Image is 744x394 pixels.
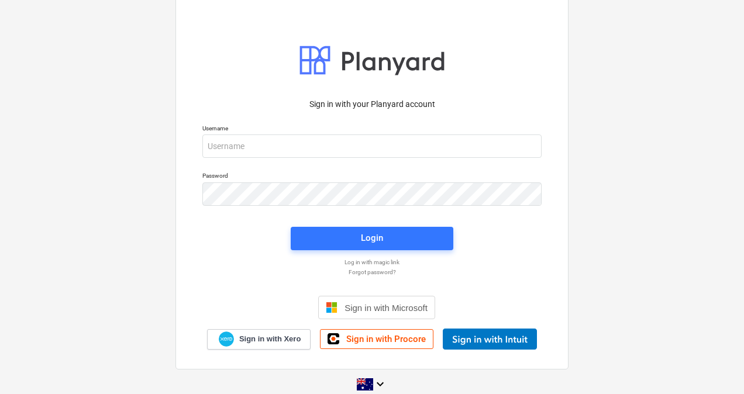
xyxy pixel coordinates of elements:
input: Username [202,134,542,158]
div: Login [361,230,383,246]
a: Sign in with Xero [207,329,311,350]
span: Sign in with Procore [346,334,426,344]
a: Forgot password? [197,268,547,276]
p: Sign in with your Planyard account [202,98,542,110]
img: Microsoft logo [326,302,337,313]
button: Login [291,227,453,250]
p: Password [202,172,542,182]
a: Sign in with Procore [320,329,433,349]
span: Sign in with Xero [239,334,301,344]
img: Xero logo [219,331,234,347]
p: Username [202,125,542,134]
span: Sign in with Microsoft [345,303,428,313]
a: Log in with magic link [197,258,547,266]
i: keyboard_arrow_down [373,377,387,391]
